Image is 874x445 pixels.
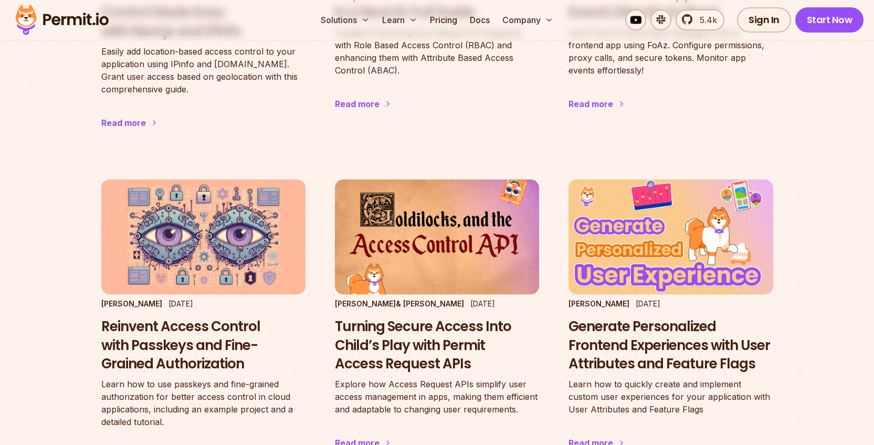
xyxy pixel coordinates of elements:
[335,179,539,294] img: Turning Secure Access Into Child’s Play with Permit Access Request APIs
[795,7,864,33] a: Start Now
[568,98,613,110] div: Read more
[737,7,791,33] a: Sign In
[636,299,660,308] time: [DATE]
[317,9,374,30] button: Solutions
[335,26,539,77] p: A guide to securing your Nest.js API endpoints with Role Based Access Control (RBAC) and enhancin...
[101,45,306,96] p: Easily add location-based access control to your application using IPinfo and [DOMAIN_NAME]. Gran...
[101,299,162,309] p: [PERSON_NAME]
[335,299,464,309] p: [PERSON_NAME] & [PERSON_NAME]
[466,9,494,30] a: Docs
[378,9,422,30] button: Learn
[335,378,539,416] p: Explore how Access Request APIs simplify user access management in apps, making them efficient an...
[101,179,306,294] img: Reinvent Access Control with Passkeys and Fine-Grained Authorization
[568,299,629,309] p: [PERSON_NAME]
[426,9,461,30] a: Pricing
[101,116,146,129] div: Read more
[169,299,193,308] time: [DATE]
[470,299,495,308] time: [DATE]
[676,9,724,30] a: 5.4k
[568,26,773,77] p: Learn how to send Slack messages from a frontend app using FoAz. Configure permissions, proxy cal...
[693,14,717,26] span: 5.4k
[568,378,773,416] p: Learn how to quickly create and implement custom user experiences for your application with User ...
[101,378,306,428] p: Learn how to use passkeys and fine-grained authorization for better access control in cloud appli...
[335,98,380,110] div: Read more
[101,317,306,374] h3: Reinvent Access Control with Passkeys and Fine-Grained Authorization
[568,317,773,374] h3: Generate Personalized Frontend Experiences with User Attributes and Feature Flags
[10,2,113,38] img: Permit logo
[568,179,773,294] img: Generate Personalized Frontend Experiences with User Attributes and Feature Flags
[335,317,539,374] h3: Turning Secure Access Into Child’s Play with Permit Access Request APIs
[498,9,557,30] button: Company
